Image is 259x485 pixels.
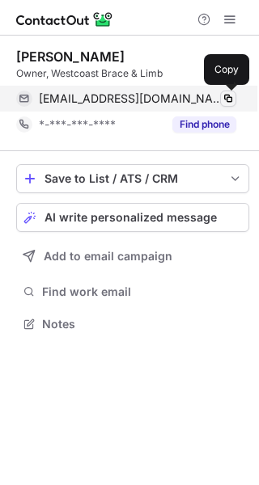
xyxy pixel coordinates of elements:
[42,317,243,331] span: Notes
[16,242,249,271] button: Add to email campaign
[16,203,249,232] button: AI write personalized message
[16,48,125,65] div: [PERSON_NAME]
[16,313,249,335] button: Notes
[44,250,172,263] span: Add to email campaign
[39,91,224,106] span: [EMAIL_ADDRESS][DOMAIN_NAME]
[16,164,249,193] button: save-profile-one-click
[45,211,217,224] span: AI write personalized message
[172,116,236,133] button: Reveal Button
[16,66,249,81] div: Owner, Westcoast Brace & Limb
[16,10,113,29] img: ContactOut v5.3.10
[42,285,243,299] span: Find work email
[45,172,221,185] div: Save to List / ATS / CRM
[16,280,249,303] button: Find work email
